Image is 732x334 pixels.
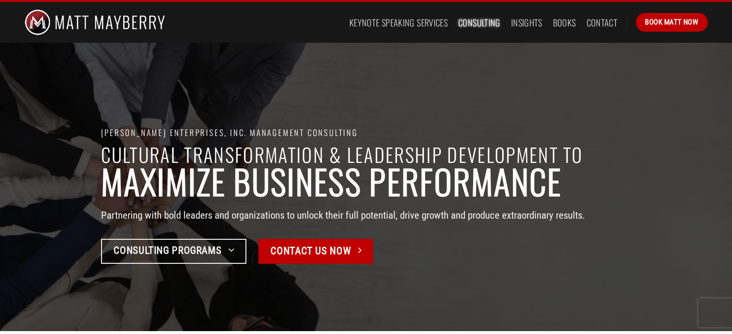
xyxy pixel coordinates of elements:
a: Keynote Speaking Services [349,14,448,31]
span: Contact Us now [270,243,351,259]
a: Book Matt Now [636,13,707,31]
span: Consulting Programs [114,243,221,259]
a: Contact Us now [258,239,373,264]
a: Insights [511,14,542,31]
span: [PERSON_NAME] Enterprises, Inc. Management Consulting [101,126,358,138]
a: Books [553,14,576,31]
a: Consulting Programs [101,239,246,264]
img: Matt Mayberry [25,2,166,43]
p: Partnering with bold leaders and organizations to unlock their full potential, drive growth and p... [101,208,645,223]
a: Contact [587,14,618,31]
strong: maximize business performance [101,156,562,206]
span: Cultural Transformation & leadership development to [101,140,583,168]
span: Book Matt Now [645,16,698,28]
a: Consulting [458,14,501,31]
